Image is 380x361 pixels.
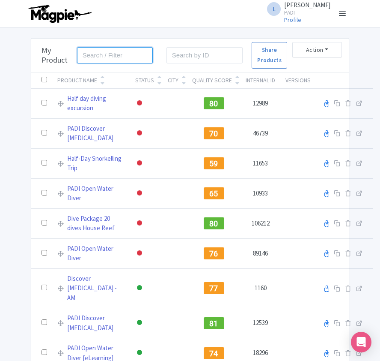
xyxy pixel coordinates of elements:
a: 81 [204,318,224,326]
a: PADI Open Water Diver [67,184,125,203]
div: Inactive [135,97,144,110]
td: 10933 [240,178,280,208]
button: Action [292,42,342,58]
div: Inactive [135,217,144,230]
span: L [267,2,281,16]
div: Quality Score [192,76,232,85]
a: PADI Discover [MEDICAL_DATA] [67,124,125,143]
a: 65 [204,188,224,197]
td: 46739 [240,118,280,148]
small: PADI [284,10,330,15]
span: 74 [209,349,218,358]
div: Active [135,282,144,295]
div: Active [135,317,144,329]
h3: My Product [42,46,73,64]
a: 74 [204,348,224,356]
a: L [PERSON_NAME] PADI [262,2,330,15]
a: Discover [MEDICAL_DATA] - AM [67,274,125,303]
div: Active [135,347,144,359]
td: 106212 [240,208,280,238]
img: logo-ab69f6fb50320c5b225c76a69d11143b.png [27,4,93,23]
a: PADI Open Water Diver [67,244,125,263]
a: Half-Day Snorkelling Trip [67,154,125,173]
th: Internal ID [240,72,280,89]
a: PADI Discover [MEDICAL_DATA] [67,313,125,333]
div: Product Name [57,76,97,85]
span: 59 [209,159,218,168]
span: [PERSON_NAME] [284,1,330,9]
div: Open Intercom Messenger [351,332,371,352]
a: 80 [204,98,224,107]
span: 81 [209,319,218,328]
a: 59 [204,158,224,167]
td: 12989 [240,88,280,118]
td: 89146 [240,238,280,268]
div: City [168,76,178,85]
a: 80 [204,218,224,227]
a: Share Products [252,42,287,69]
span: 65 [209,189,218,198]
div: Inactive [135,127,144,140]
td: 11653 [240,148,280,178]
th: Versions [280,72,316,89]
div: Inactive [135,157,144,170]
a: Dive Package 20 dives House Reef [67,214,125,233]
a: 76 [204,248,224,257]
div: Status [135,76,154,85]
td: 12539 [240,308,280,338]
a: 77 [204,283,224,292]
span: 80 [209,99,218,108]
input: Search / Filter [77,47,153,63]
a: 70 [204,128,224,137]
a: Half day diving excursion [67,94,125,113]
td: 1160 [240,268,280,308]
div: Inactive [135,247,144,260]
span: 76 [209,249,218,258]
input: Search by ID [166,47,243,63]
span: 70 [209,129,218,138]
div: Inactive [135,187,144,200]
span: 77 [209,284,218,293]
span: 80 [209,219,218,228]
a: Profile [284,16,301,24]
